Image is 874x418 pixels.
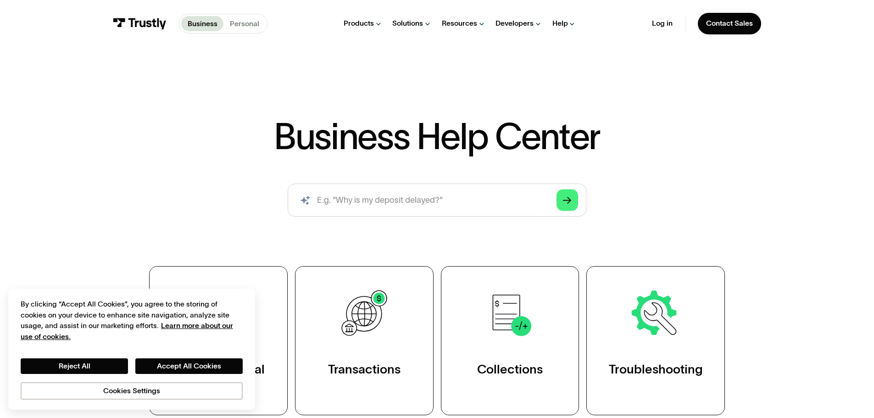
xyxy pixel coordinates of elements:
[652,19,673,28] a: Log in
[288,184,586,217] input: search
[609,361,703,378] div: Troubleshooting
[8,289,255,410] div: Cookie banner
[442,19,477,28] div: Resources
[135,358,243,374] button: Accept All Cookies
[149,266,288,415] a: Merchant Portal Support
[706,19,753,28] div: Contact Sales
[586,266,725,415] a: Troubleshooting
[344,19,374,28] div: Products
[288,184,586,217] form: Search
[21,299,243,342] div: By clicking “Accept All Cookies”, you agree to the storing of cookies on your device to enhance s...
[295,266,434,415] a: Transactions
[113,18,167,29] img: Trustly Logo
[181,16,223,31] a: Business
[392,19,423,28] div: Solutions
[441,266,579,415] a: Collections
[21,358,128,374] button: Reject All
[188,18,217,29] p: Business
[552,19,568,28] div: Help
[21,382,243,400] button: Cookies Settings
[274,119,600,155] h1: Business Help Center
[477,361,543,378] div: Collections
[223,16,265,31] a: Personal
[230,18,259,29] p: Personal
[495,19,534,28] div: Developers
[21,299,243,399] div: Privacy
[328,361,401,378] div: Transactions
[698,13,761,34] a: Contact Sales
